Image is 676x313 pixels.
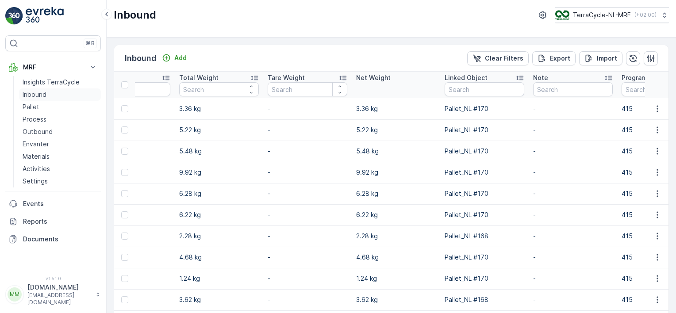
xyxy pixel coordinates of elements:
p: ( +02:00 ) [634,11,657,19]
p: Total Weight [179,73,219,82]
p: Pallet_NL #170 [445,253,524,262]
p: - [268,253,347,262]
div: Toggle Row Selected [121,254,128,261]
p: 6.22 kg [356,210,436,219]
button: Clear Filters [467,51,529,65]
div: Toggle Row Selected [121,275,128,282]
p: - [533,126,613,134]
p: - [268,147,347,156]
p: Pallet_NL #170 [445,126,524,134]
div: Toggle Row Selected [121,169,128,176]
a: Outbound [19,126,101,138]
div: MM [8,287,22,302]
p: Inbound [114,8,156,22]
p: Process [23,115,46,124]
button: Export [532,51,576,65]
p: MRF [23,63,83,72]
p: Pallet_NL #170 [445,104,524,113]
p: Pallet_NL #170 [445,274,524,283]
input: Search [445,82,524,96]
p: 3.36 kg [179,104,259,113]
a: Events [5,195,101,213]
p: Add [174,53,187,62]
p: 1.24 kg [356,274,436,283]
p: - [268,232,347,240]
p: Documents [23,235,97,244]
p: Import [597,54,617,63]
p: Net Weight [356,73,391,82]
p: 5.22 kg [356,126,436,134]
a: Settings [19,175,101,187]
p: - [533,147,613,156]
p: - [268,168,347,177]
p: - [533,274,613,283]
span: v 1.51.0 [5,276,101,281]
p: [DOMAIN_NAME] [27,283,91,292]
p: Events [23,199,97,208]
p: 3.62 kg [356,295,436,304]
a: Insights TerraCycle [19,76,101,88]
a: Inbound [19,88,101,101]
input: Search [268,82,347,96]
a: Activities [19,163,101,175]
p: TerraCycle-NL-MRF [573,11,631,19]
p: 3.62 kg [179,295,259,304]
p: 9.92 kg [356,168,436,177]
p: Materials [23,152,50,161]
a: Documents [5,230,101,248]
p: Inbound [23,90,46,99]
p: - [533,253,613,262]
p: Reports [23,217,97,226]
button: TerraCycle-NL-MRF(+02:00) [555,7,669,23]
p: - [533,295,613,304]
button: MRF [5,58,101,76]
div: Toggle Row Selected [121,190,128,197]
p: Activities [23,164,50,173]
p: - [533,232,613,240]
p: - [533,189,613,198]
p: - [533,210,613,219]
div: Toggle Row Selected [121,105,128,112]
p: 9.92 kg [179,168,259,177]
button: Import [579,51,622,65]
p: Pallet_NL #170 [445,210,524,219]
p: - [268,104,347,113]
p: 5.22 kg [179,126,259,134]
a: Materials [19,150,101,163]
a: Envanter [19,138,101,150]
a: Process [19,113,101,126]
p: 1.24 kg [179,274,259,283]
p: - [268,189,347,198]
p: - [268,210,347,219]
p: - [533,168,613,177]
a: Reports [5,213,101,230]
p: Tare Weight [268,73,305,82]
p: 2.28 kg [356,232,436,240]
div: Toggle Row Selected [121,296,128,303]
img: TC_v739CUj.png [555,10,569,20]
input: Search [179,82,259,96]
p: 5.48 kg [179,147,259,156]
div: Toggle Row Selected [121,126,128,134]
p: Inbound [125,52,157,65]
p: 3.36 kg [356,104,436,113]
p: Linked Object [445,73,488,82]
p: Clear Filters [485,54,523,63]
p: Insights TerraCycle [23,78,80,87]
p: Export [550,54,570,63]
p: Program ID [622,73,655,82]
p: 2.28 kg [179,232,259,240]
p: Pallet [23,103,39,111]
button: MM[DOMAIN_NAME][EMAIL_ADDRESS][DOMAIN_NAME] [5,283,101,306]
p: 4.68 kg [179,253,259,262]
p: ⌘B [86,40,95,47]
p: 4.68 kg [356,253,436,262]
p: 5.48 kg [356,147,436,156]
p: 6.28 kg [356,189,436,198]
div: Toggle Row Selected [121,211,128,218]
p: 6.22 kg [179,210,259,219]
p: - [268,295,347,304]
p: - [268,274,347,283]
div: Toggle Row Selected [121,148,128,155]
p: Note [533,73,548,82]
